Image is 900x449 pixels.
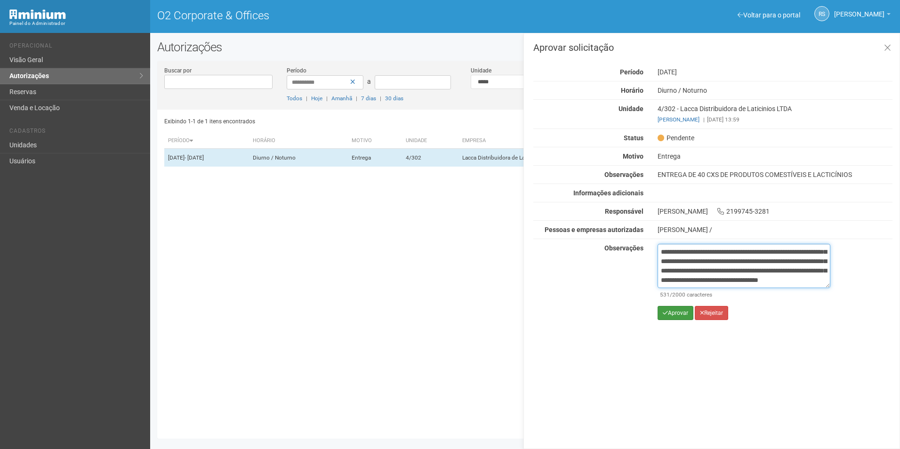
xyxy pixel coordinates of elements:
h1: O2 Corporate & Offices [157,9,518,22]
h3: Aprovar solicitação [533,43,892,52]
a: Voltar para o portal [738,11,800,19]
li: Cadastros [9,128,143,137]
span: | [326,95,328,102]
td: Lacca Distribuidora de Laticinios LTDA [458,149,659,167]
a: Fechar [878,38,897,58]
td: Entrega [348,149,402,167]
th: Período [164,133,249,149]
h2: Autorizações [157,40,893,54]
label: Período [287,66,306,75]
span: | [703,116,705,123]
div: Painel do Administrador [9,19,143,28]
a: RS [814,6,829,21]
div: ENTREGA DE 40 CXS DE PRODUTOS COMESTÍVEIS E LACTICÍNIOS [651,170,900,179]
span: 531 [660,291,670,298]
strong: Observações [604,244,643,252]
strong: Observações [604,171,643,178]
strong: Horário [621,87,643,94]
strong: Motivo [623,152,643,160]
a: [PERSON_NAME] [658,116,699,123]
button: Aprovar [658,306,693,320]
strong: Responsável [605,208,643,215]
div: [DATE] [651,68,900,76]
div: /2000 caracteres [660,290,828,299]
div: [PERSON_NAME] 2199745-3281 [651,207,900,216]
a: 30 dias [385,95,403,102]
label: Unidade [471,66,491,75]
th: Motivo [348,133,402,149]
span: Pendente [658,134,694,142]
div: Diurno / Noturno [651,86,900,95]
span: Rayssa Soares Ribeiro [834,1,884,18]
strong: Informações adicionais [573,189,643,197]
td: 4/302 [402,149,458,167]
div: [PERSON_NAME] / [658,225,892,234]
strong: Pessoas e empresas autorizadas [545,226,643,233]
a: [PERSON_NAME] [834,12,891,19]
span: a [367,78,371,85]
strong: Status [624,134,643,142]
span: | [356,95,357,102]
label: Buscar por [164,66,192,75]
strong: Unidade [619,105,643,112]
th: Unidade [402,133,458,149]
td: Diurno / Noturno [249,149,348,167]
a: 7 dias [361,95,376,102]
div: 4/302 - Lacca Distribuidora de Laticinios LTDA [651,104,900,124]
button: Rejeitar [695,306,728,320]
div: Exibindo 1-1 de 1 itens encontrados [164,114,522,128]
div: Entrega [651,152,900,160]
td: [DATE] [164,149,249,167]
a: Todos [287,95,302,102]
span: | [306,95,307,102]
li: Operacional [9,42,143,52]
img: Minium [9,9,66,19]
span: | [380,95,381,102]
th: Empresa [458,133,659,149]
div: [DATE] 13:59 [658,115,892,124]
a: Hoje [311,95,322,102]
a: Amanhã [331,95,352,102]
th: Horário [249,133,348,149]
span: - [DATE] [185,154,204,161]
strong: Período [620,68,643,76]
